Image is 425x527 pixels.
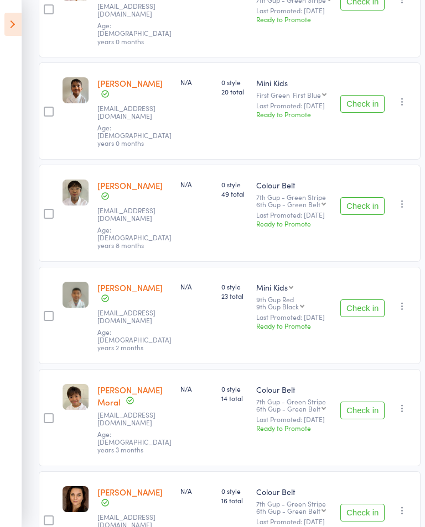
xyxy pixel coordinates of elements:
img: image1726122288.png [63,486,89,512]
span: Age: [DEMOGRAPHIC_DATA] years 0 months [97,20,172,46]
span: Age: [DEMOGRAPHIC_DATA] years 3 months [97,429,172,455]
span: 0 style [221,384,247,393]
span: 16 total [221,496,247,505]
div: 9th Gup Red [256,296,331,310]
img: image1679779642.png [63,77,89,103]
span: 23 total [221,291,247,301]
div: 7th Gup - Green Stripe [256,500,331,514]
small: Last Promoted: [DATE] [256,7,331,14]
span: 0 style [221,180,247,189]
div: 6th Gup - Green Belt [256,507,320,514]
div: First Blue [293,91,321,98]
a: [PERSON_NAME] [97,282,163,293]
a: [PERSON_NAME] [97,180,163,191]
span: 49 total [221,189,247,198]
div: N/A [180,180,212,189]
img: image1679440350.png [63,282,89,308]
a: [PERSON_NAME] [97,77,163,89]
div: Mini Kids [256,282,288,293]
span: Age: [DEMOGRAPHIC_DATA] years 8 months [97,225,172,250]
span: 0 style [221,282,247,291]
small: Last Promoted: [DATE] [256,313,331,321]
div: 6th Gup - Green Belt [256,405,320,412]
small: tarzjugessur@yahoo.co.nz [97,104,169,120]
small: tarzjugessur@yahoo.co.nz [97,2,169,18]
div: Ready to Promote [256,14,331,24]
button: Check in [340,299,385,317]
div: N/A [180,77,212,87]
div: N/A [180,282,212,291]
a: [PERSON_NAME] Moral [97,384,163,408]
small: Last Promoted: [DATE] [256,211,331,219]
div: Ready to Promote [256,219,331,228]
small: Last Promoted: [DATE] [256,102,331,109]
div: Colour Belt [256,486,331,497]
span: 0 style [221,77,247,87]
img: image1679614930.png [63,384,89,410]
img: image1697605566.png [63,180,89,205]
small: leeaimeety@yahoo.com.au [97,207,169,223]
div: Ready to Promote [256,423,331,433]
a: [PERSON_NAME] [97,486,163,498]
button: Check in [340,197,385,215]
span: Age: [DEMOGRAPHIC_DATA] years 0 months [97,123,172,148]
span: 20 total [221,87,247,96]
div: Colour Belt [256,180,331,191]
button: Check in [340,504,385,521]
div: Colour Belt [256,384,331,395]
div: 9th Gup Black [256,303,299,310]
span: 0 style [221,486,247,496]
div: 7th Gup - Green Stripe [256,398,331,412]
button: Check in [340,402,385,419]
button: Check in [340,95,385,113]
span: Age: [DEMOGRAPHIC_DATA] years 2 months [97,327,172,352]
span: 14 total [221,393,247,403]
div: First Green [256,91,331,98]
div: Ready to Promote [256,321,331,330]
div: Ready to Promote [256,109,331,119]
small: Last Promoted: [DATE] [256,518,331,525]
div: N/A [180,486,212,496]
div: 6th Gup - Green Belt [256,201,320,208]
div: N/A [180,384,212,393]
small: Last Promoted: [DATE] [256,415,331,423]
div: 7th Gup - Green Stripe [256,193,331,208]
div: Mini Kids [256,77,331,88]
small: mcmoral87@gmail.com [97,411,169,427]
small: annechan@ymail.com [97,309,169,325]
